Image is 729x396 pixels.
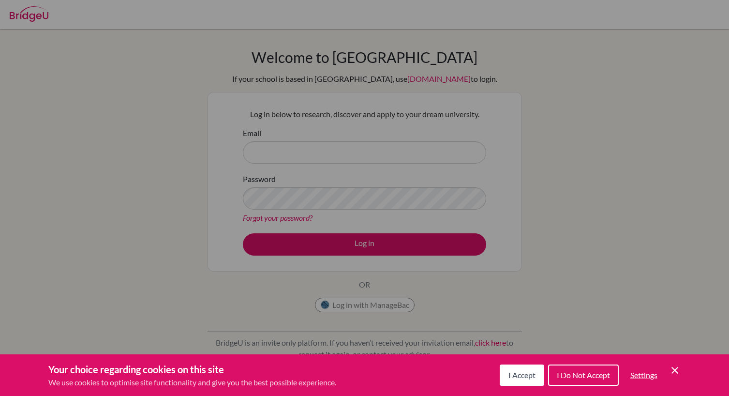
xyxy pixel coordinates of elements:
[48,377,336,388] p: We use cookies to optimise site functionality and give you the best possible experience.
[630,370,657,380] span: Settings
[48,362,336,377] h3: Your choice regarding cookies on this site
[500,365,544,386] button: I Accept
[623,366,665,385] button: Settings
[548,365,619,386] button: I Do Not Accept
[669,365,681,376] button: Save and close
[508,370,536,380] span: I Accept
[557,370,610,380] span: I Do Not Accept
